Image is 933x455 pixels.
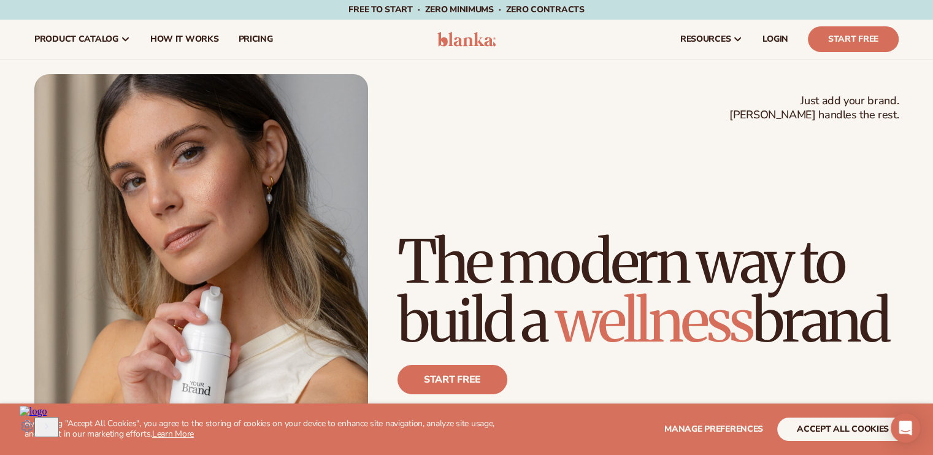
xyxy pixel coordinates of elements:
a: How It Works [140,20,229,59]
span: LOGIN [762,34,788,44]
button: accept all cookies [777,418,908,441]
a: product catalog [25,20,140,59]
span: Free to start · ZERO minimums · ZERO contracts [348,4,584,15]
span: How It Works [150,34,219,44]
a: Learn More [152,428,194,440]
span: wellness [555,284,753,357]
a: LOGIN [753,20,798,59]
span: pricing [238,34,272,44]
p: By clicking "Accept All Cookies", you agree to the storing of cookies on your device to enhance s... [25,419,509,440]
div: Open Intercom Messenger [891,413,920,443]
img: logo [437,32,496,47]
a: resources [670,20,753,59]
a: Start Free [808,26,899,52]
a: Start free [397,365,507,394]
span: Manage preferences [664,423,763,435]
span: Just add your brand. [PERSON_NAME] handles the rest. [729,94,899,123]
span: product catalog [34,34,118,44]
button: Manage preferences [664,418,763,441]
span: resources [680,34,731,44]
a: pricing [228,20,282,59]
img: logo [5,5,32,16]
h1: The modern way to build a brand [397,232,899,350]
